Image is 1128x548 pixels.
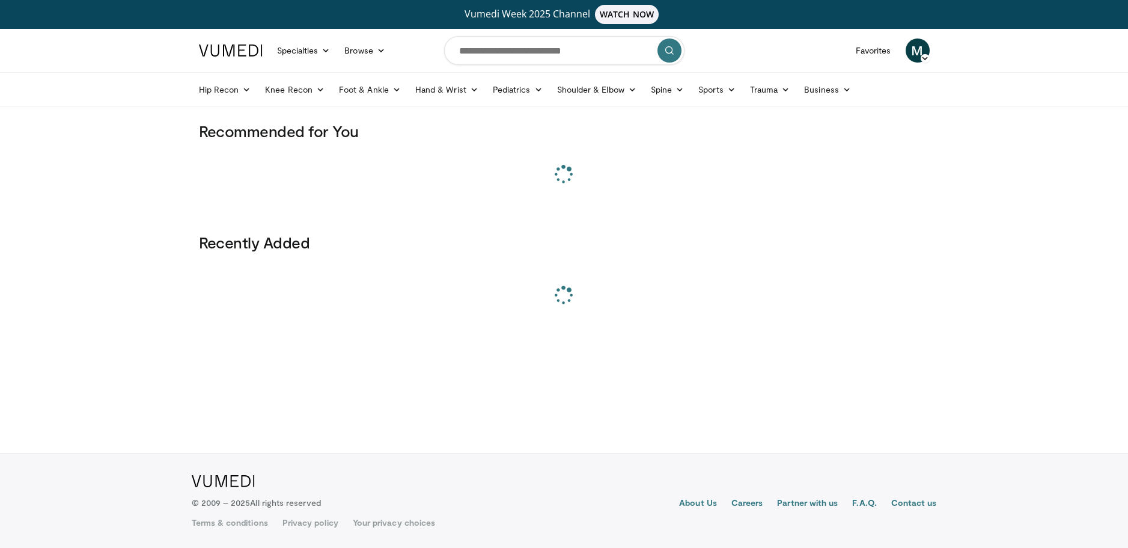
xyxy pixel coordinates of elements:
a: Your privacy choices [353,517,435,529]
p: © 2009 – 2025 [192,497,321,509]
a: Favorites [849,38,898,63]
a: Contact us [891,497,937,511]
a: Hip Recon [192,78,258,102]
a: F.A.Q. [852,497,876,511]
a: Shoulder & Elbow [550,78,644,102]
a: Foot & Ankle [332,78,408,102]
a: Vumedi Week 2025 ChannelWATCH NOW [201,5,928,24]
span: WATCH NOW [595,5,659,24]
span: All rights reserved [250,497,320,508]
a: Specialties [270,38,338,63]
a: Partner with us [777,497,838,511]
a: Careers [731,497,763,511]
a: Knee Recon [258,78,332,102]
a: Pediatrics [486,78,550,102]
h3: Recommended for You [199,122,930,141]
a: Business [797,78,858,102]
a: Spine [644,78,691,102]
a: Terms & conditions [192,517,268,529]
a: Privacy policy [282,517,338,529]
a: M [906,38,930,63]
a: About Us [679,497,717,511]
a: Sports [691,78,743,102]
h3: Recently Added [199,233,930,252]
img: VuMedi Logo [199,45,263,57]
img: VuMedi Logo [192,475,255,487]
a: Trauma [743,78,797,102]
input: Search topics, interventions [444,36,684,65]
a: Hand & Wrist [408,78,486,102]
a: Browse [337,38,392,63]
